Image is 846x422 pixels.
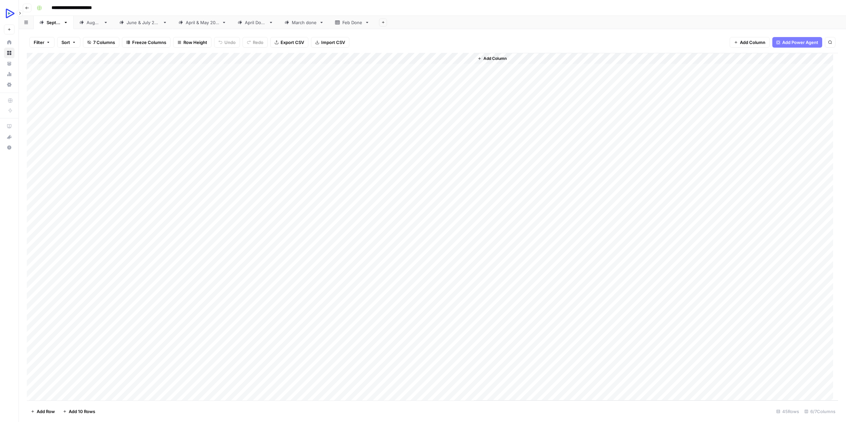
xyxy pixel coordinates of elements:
[57,37,80,48] button: Sort
[4,69,15,79] a: Usage
[132,39,166,46] span: Freeze Columns
[772,37,822,48] button: Add Power Agent
[27,406,59,417] button: Add Row
[61,39,70,46] span: Sort
[4,121,15,132] a: AirOps Academy
[292,19,317,26] div: March done
[4,58,15,69] a: Your Data
[186,19,219,26] div: [DATE] & [DATE]
[321,39,345,46] span: Import CSV
[4,8,16,20] img: OpenReplay Logo
[4,142,15,153] button: Help + Support
[4,5,15,22] button: Workspace: OpenReplay
[245,19,266,26] div: April Done
[69,408,95,415] span: Add 10 Rows
[173,16,232,29] a: [DATE] & [DATE]
[483,56,507,62] span: Add Column
[83,37,119,48] button: 7 Columns
[774,406,802,417] div: 45 Rows
[4,79,15,90] a: Settings
[127,19,160,26] div: [DATE] & [DATE]
[74,16,114,29] a: [DATE]
[243,37,268,48] button: Redo
[270,37,308,48] button: Export CSV
[87,19,101,26] div: [DATE]
[475,54,509,63] button: Add Column
[4,37,15,48] a: Home
[232,16,279,29] a: April Done
[173,37,211,48] button: Row Height
[34,16,74,29] a: [DATE]
[224,39,236,46] span: Undo
[342,19,362,26] div: Feb Done
[281,39,304,46] span: Export CSV
[4,132,14,142] div: What's new?
[183,39,207,46] span: Row Height
[37,408,55,415] span: Add Row
[214,37,240,48] button: Undo
[34,39,44,46] span: Filter
[311,37,349,48] button: Import CSV
[253,39,263,46] span: Redo
[47,19,61,26] div: [DATE]
[782,39,818,46] span: Add Power Agent
[279,16,329,29] a: March done
[802,406,838,417] div: 6/7 Columns
[29,37,55,48] button: Filter
[122,37,171,48] button: Freeze Columns
[740,39,765,46] span: Add Column
[4,48,15,58] a: Browse
[730,37,770,48] button: Add Column
[4,132,15,142] button: What's new?
[59,406,99,417] button: Add 10 Rows
[93,39,115,46] span: 7 Columns
[114,16,173,29] a: [DATE] & [DATE]
[329,16,375,29] a: Feb Done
